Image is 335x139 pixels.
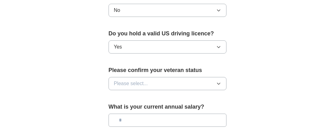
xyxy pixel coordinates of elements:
label: What is your current annual salary? [109,103,227,111]
label: Please confirm your veteran status [109,66,227,75]
button: Please select... [109,77,227,90]
span: Yes [114,43,122,51]
button: Yes [109,40,227,54]
label: Do you hold a valid US driving licence? [109,29,227,38]
span: Please select... [114,80,148,87]
span: No [114,7,120,14]
button: No [109,4,227,17]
